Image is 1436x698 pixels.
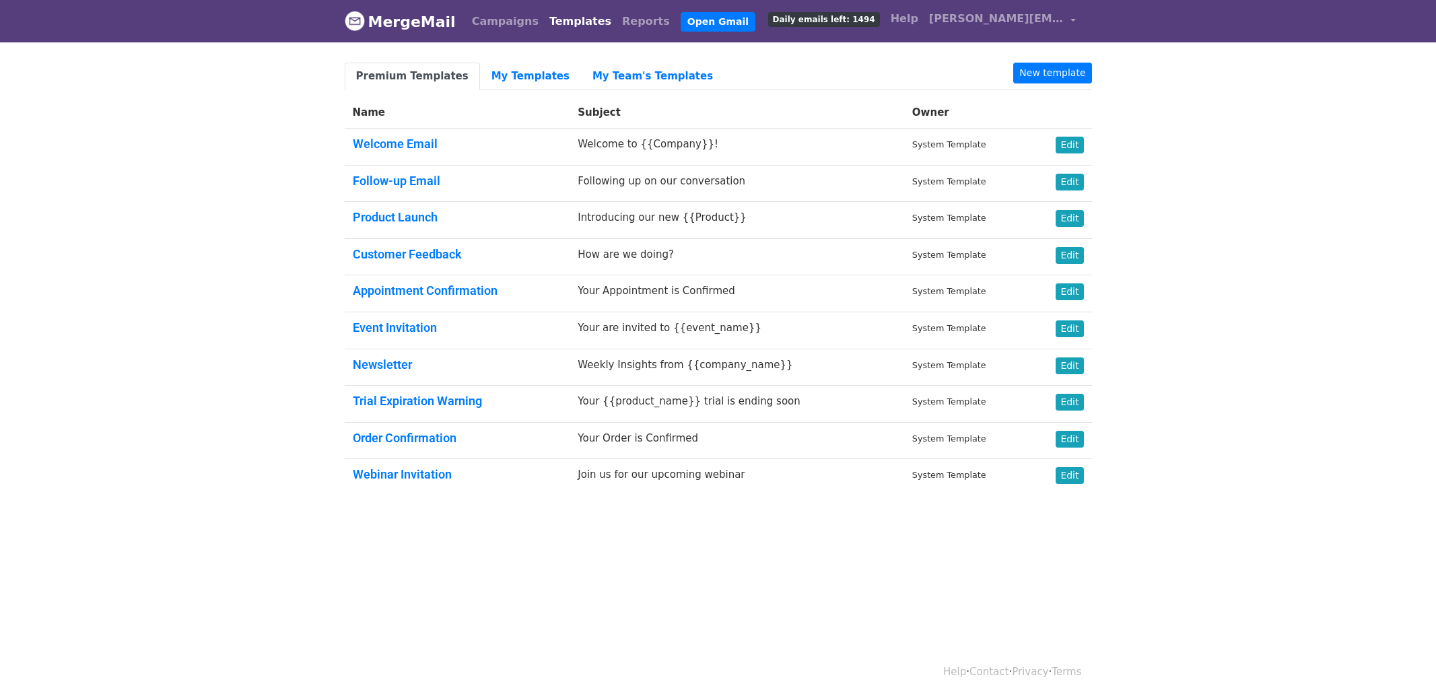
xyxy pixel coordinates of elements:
[581,63,724,90] a: My Team's Templates
[353,137,438,151] a: Welcome Email
[969,666,1008,678] a: Contact
[353,467,452,481] a: Webinar Invitation
[345,97,570,129] th: Name
[1056,137,1083,153] a: Edit
[570,349,904,386] td: Weekly Insights from {{company_name}}
[570,238,904,275] td: How are we doing?
[570,459,904,495] td: Join us for our upcoming webinar
[353,394,482,408] a: Trial Expiration Warning
[345,11,365,31] img: MergeMail logo
[912,176,986,186] small: System Template
[1056,431,1083,448] a: Edit
[912,139,986,149] small: System Template
[345,7,456,36] a: MergeMail
[353,357,412,372] a: Newsletter
[1052,666,1081,678] a: Terms
[1056,320,1083,337] a: Edit
[570,165,904,202] td: Following up on our conversation
[1056,467,1083,484] a: Edit
[570,129,904,166] td: Welcome to {{Company}}!
[912,213,986,223] small: System Template
[353,431,456,445] a: Order Confirmation
[617,8,675,35] a: Reports
[912,360,986,370] small: System Template
[353,210,438,224] a: Product Launch
[353,247,462,261] a: Customer Feedback
[943,666,966,678] a: Help
[480,63,581,90] a: My Templates
[912,396,986,407] small: System Template
[1013,63,1091,83] a: New template
[912,323,986,333] small: System Template
[1056,394,1083,411] a: Edit
[912,286,986,296] small: System Template
[345,63,480,90] a: Premium Templates
[1056,174,1083,190] a: Edit
[467,8,544,35] a: Campaigns
[885,5,924,32] a: Help
[353,283,498,298] a: Appointment Confirmation
[912,433,986,444] small: System Template
[1056,283,1083,300] a: Edit
[570,386,904,423] td: Your {{product_name}} trial is ending soon
[912,250,986,260] small: System Template
[763,5,885,32] a: Daily emails left: 1494
[1056,357,1083,374] a: Edit
[1056,247,1083,264] a: Edit
[912,470,986,480] small: System Template
[681,12,755,32] a: Open Gmail
[353,174,440,188] a: Follow-up Email
[1056,210,1083,227] a: Edit
[570,275,904,312] td: Your Appointment is Confirmed
[353,320,437,335] a: Event Invitation
[570,312,904,349] td: Your are invited to {{event_name}}
[904,97,1030,129] th: Owner
[570,97,904,129] th: Subject
[929,11,1064,27] span: [PERSON_NAME][EMAIL_ADDRESS][PERSON_NAME][DOMAIN_NAME]
[768,12,880,27] span: Daily emails left: 1494
[570,422,904,459] td: Your Order is Confirmed
[924,5,1081,37] a: [PERSON_NAME][EMAIL_ADDRESS][PERSON_NAME][DOMAIN_NAME]
[544,8,617,35] a: Templates
[570,202,904,239] td: Introducing our new {{Product}}
[1012,666,1048,678] a: Privacy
